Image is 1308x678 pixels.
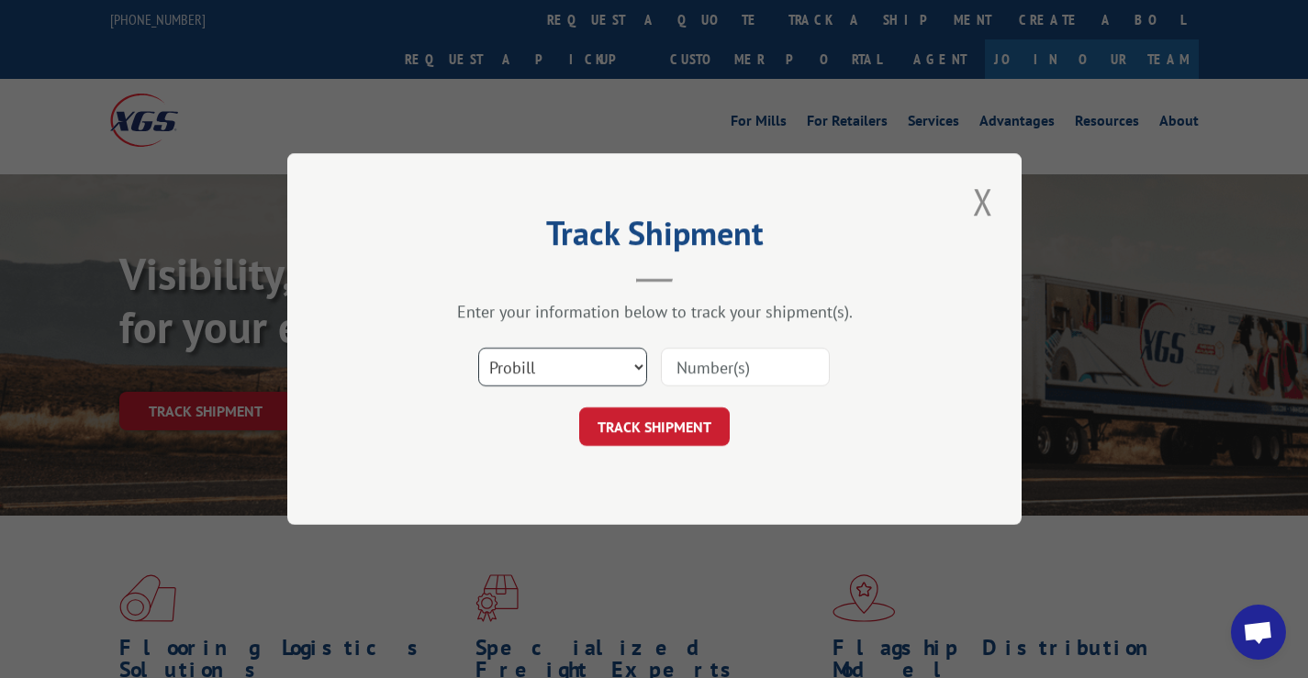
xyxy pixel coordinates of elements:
[379,301,930,322] div: Enter your information below to track your shipment(s).
[579,407,730,446] button: TRACK SHIPMENT
[1231,605,1286,660] a: Open chat
[661,348,830,386] input: Number(s)
[967,176,999,227] button: Close modal
[379,220,930,255] h2: Track Shipment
